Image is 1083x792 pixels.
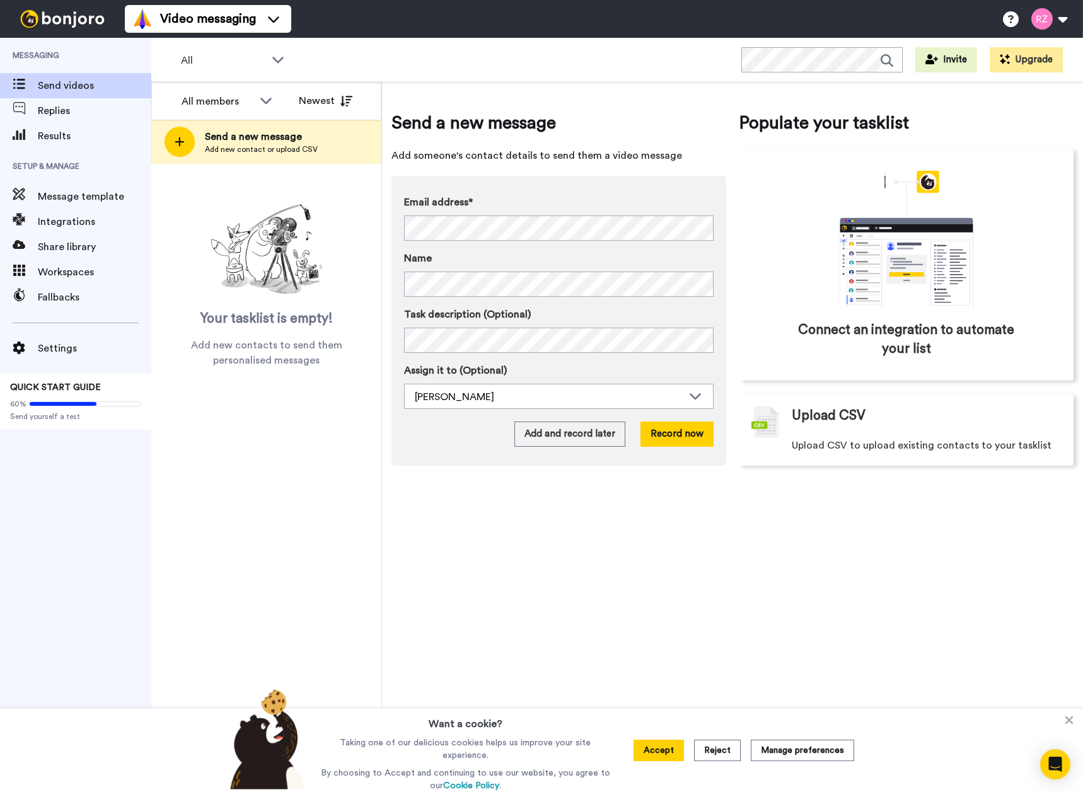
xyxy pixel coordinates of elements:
[219,689,312,789] img: bear-with-cookie.png
[38,341,151,356] span: Settings
[204,199,330,300] img: ready-set-action.png
[132,9,153,29] img: vm-color.svg
[415,389,683,405] div: [PERSON_NAME]
[182,94,253,109] div: All members
[205,144,318,154] span: Add new contact or upload CSV
[38,103,151,118] span: Replies
[38,265,151,280] span: Workspaces
[200,309,333,328] span: Your tasklist is empty!
[404,251,432,266] span: Name
[391,110,726,135] span: Send a new message
[318,767,613,792] p: By choosing to Accept and continuing to use our website, you agree to our .
[634,740,684,761] button: Accept
[391,148,726,163] span: Add someone's contact details to send them a video message
[38,290,151,305] span: Fallbacks
[38,78,151,93] span: Send videos
[289,88,362,113] button: Newest
[792,406,866,425] span: Upload CSV
[751,740,854,761] button: Manage preferences
[640,422,714,447] button: Record now
[792,438,1051,453] span: Upload CSV to upload existing contacts to your tasklist
[38,129,151,144] span: Results
[404,307,714,322] label: Task description (Optional)
[15,10,110,28] img: bj-logo-header-white.svg
[38,214,151,229] span: Integrations
[812,171,1001,308] div: animation
[1040,749,1070,779] div: Open Intercom Messenger
[10,411,141,422] span: Send yourself a test
[443,781,499,790] a: Cookie Policy
[318,737,613,762] p: Taking one of our delicious cookies helps us improve your site experience.
[10,383,101,392] span: QUICK START GUIDE
[404,195,714,210] label: Email address*
[514,422,625,447] button: Add and record later
[429,709,502,732] h3: Want a cookie?
[38,189,151,204] span: Message template
[792,321,1020,359] span: Connect an integration to automate your list
[915,47,977,72] button: Invite
[990,47,1063,72] button: Upgrade
[751,406,779,438] img: csv-grey.png
[170,338,362,368] span: Add new contacts to send them personalised messages
[404,363,714,378] label: Assign it to (Optional)
[181,53,265,68] span: All
[160,10,256,28] span: Video messaging
[694,740,741,761] button: Reject
[38,239,151,255] span: Share library
[739,110,1074,135] span: Populate your tasklist
[205,129,318,144] span: Send a new message
[10,399,26,409] span: 60%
